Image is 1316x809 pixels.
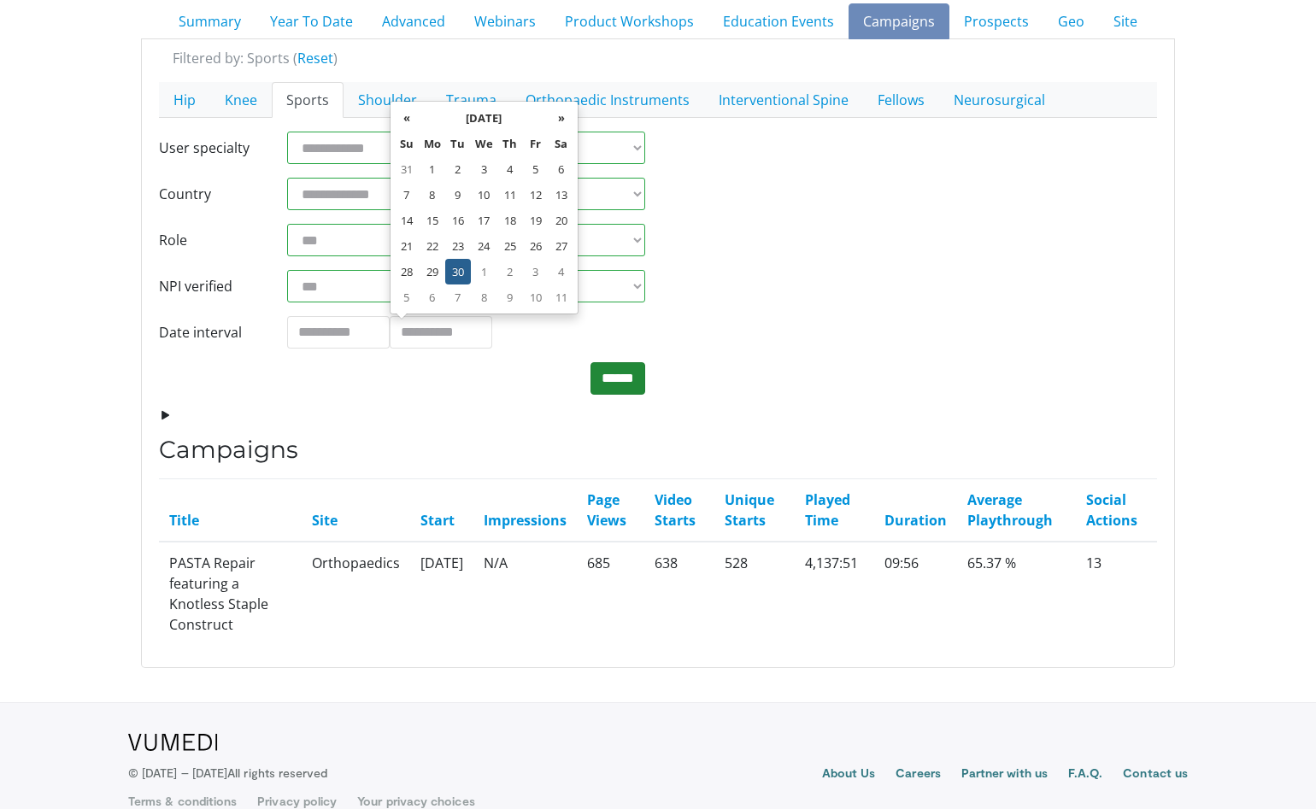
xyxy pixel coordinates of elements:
a: Social Actions [1086,490,1137,530]
a: Start [420,511,455,530]
td: 20 [549,208,574,233]
a: About Us [822,765,876,785]
p: © [DATE] – [DATE] [128,765,328,782]
td: 31 [394,156,420,182]
a: Product Workshops [550,3,708,39]
a: Contact us [1123,765,1188,785]
td: 25 [497,233,523,259]
td: 09:56 [874,542,957,645]
td: 13 [1076,542,1157,645]
td: 13 [549,182,574,208]
a: Video Starts [655,490,696,530]
td: 18 [497,208,523,233]
td: 10 [471,182,497,208]
a: Site [312,511,338,530]
td: 24 [471,233,497,259]
td: 6 [420,284,445,310]
td: 30 [445,259,471,284]
a: Impressions [484,511,567,530]
td: 16 [445,208,471,233]
th: Mo [420,131,445,156]
td: 7 [394,182,420,208]
td: 638 [644,542,714,645]
th: » [549,105,574,131]
a: Careers [896,765,941,785]
td: 14 [394,208,420,233]
td: 26 [523,233,549,259]
td: 28 [394,259,420,284]
a: Average Playthrough [967,490,1053,530]
label: Country [146,178,274,210]
td: 27 [549,233,574,259]
a: Hip [159,82,210,118]
td: PASTA Repair featuring a Knotless Staple Construct [159,542,302,645]
th: Th [497,131,523,156]
th: Sa [549,131,574,156]
td: 65.37 % [957,542,1076,645]
td: 11 [497,182,523,208]
a: F.A.Q. [1068,765,1102,785]
td: 3 [471,156,497,182]
span: All rights reserved [227,765,327,780]
td: 1 [420,156,445,182]
td: 7 [445,284,471,310]
a: Geo [1043,3,1099,39]
a: Education Events [708,3,849,39]
td: N/A [473,542,577,645]
td: 10 [523,284,549,310]
label: NPI verified [146,270,274,302]
a: Prospects [949,3,1043,39]
a: Fellows [863,82,939,118]
a: Played Time [805,490,850,530]
td: 5 [523,156,549,182]
td: 9 [445,182,471,208]
th: Fr [523,131,549,156]
td: 21 [394,233,420,259]
td: 15 [420,208,445,233]
h3: Campaigns [159,436,1157,465]
a: Sports [272,82,344,118]
td: 9 [497,284,523,310]
a: Duration [884,511,947,530]
td: 2 [445,156,471,182]
td: 12 [523,182,549,208]
a: Knee [210,82,272,118]
td: 4,137:51 [795,542,874,645]
td: 4 [497,156,523,182]
a: Campaigns [849,3,949,39]
th: « [394,105,420,131]
td: 22 [420,233,445,259]
td: 4 [549,259,574,284]
th: We [471,131,497,156]
a: Year To Date [256,3,367,39]
td: [DATE] [410,542,473,645]
th: Su [394,131,420,156]
td: 8 [471,284,497,310]
a: Orthopaedic Instruments [511,82,704,118]
a: Webinars [460,3,550,39]
td: 1 [471,259,497,284]
a: Advanced [367,3,460,39]
label: Role [146,224,274,256]
label: Date interval [146,316,274,349]
a: Site [1099,3,1152,39]
td: 11 [549,284,574,310]
a: Unique Starts [725,490,774,530]
a: Neurosurgical [939,82,1060,118]
label: User specialty [146,132,274,164]
td: 3 [523,259,549,284]
a: Interventional Spine [704,82,863,118]
td: 17 [471,208,497,233]
td: 528 [714,542,794,645]
td: 6 [549,156,574,182]
a: Page Views [587,490,626,530]
th: [DATE] [420,105,549,131]
a: Summary [164,3,256,39]
a: Title [169,511,199,530]
td: Orthopaedics [302,542,410,645]
td: 685 [577,542,644,645]
a: Trauma [432,82,511,118]
td: 19 [523,208,549,233]
td: 23 [445,233,471,259]
th: Tu [445,131,471,156]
